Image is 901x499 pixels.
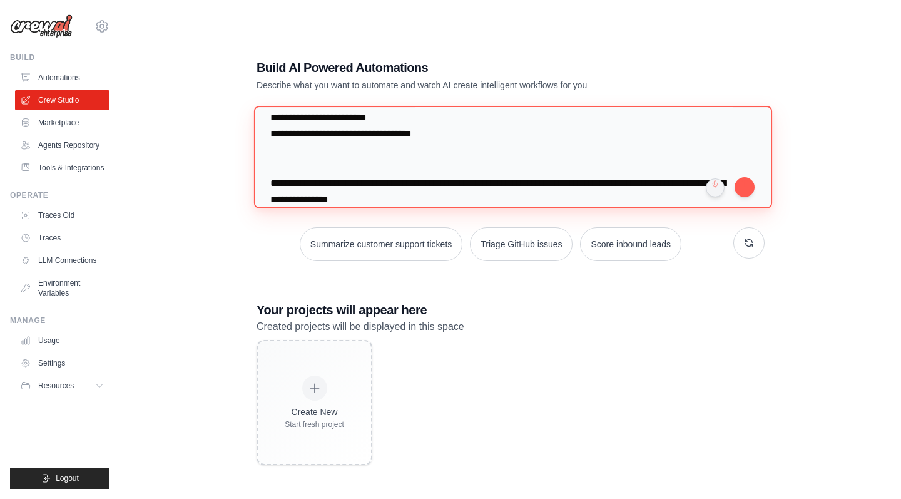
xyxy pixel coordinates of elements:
a: Settings [15,353,109,373]
div: Create New [285,406,344,418]
a: Automations [15,68,109,88]
button: Score inbound leads [580,227,681,261]
button: Logout [10,468,109,489]
a: Traces Old [15,205,109,225]
img: Logo [10,14,73,38]
a: Usage [15,331,109,351]
span: Logout [56,473,79,483]
button: Click to speak your automation idea [706,178,725,197]
a: Crew Studio [15,90,109,110]
h1: Build AI Powered Automations [257,59,677,76]
div: Build [10,53,109,63]
a: Marketplace [15,113,109,133]
a: Agents Repository [15,135,109,155]
a: Tools & Integrations [15,158,109,178]
button: Summarize customer support tickets [300,227,462,261]
div: Operate [10,190,109,200]
button: Get new suggestions [733,227,765,259]
a: LLM Connections [15,250,109,270]
div: Start fresh project [285,419,344,430]
iframe: Chat Widget [838,439,901,499]
p: Describe what you want to automate and watch AI create intelligent workflows for you [257,79,677,91]
p: Created projects will be displayed in this space [257,319,765,335]
span: Resources [38,381,74,391]
h3: Your projects will appear here [257,301,765,319]
a: Environment Variables [15,273,109,303]
button: Triage GitHub issues [470,227,573,261]
button: Resources [15,376,109,396]
a: Traces [15,228,109,248]
div: Manage [10,316,109,326]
